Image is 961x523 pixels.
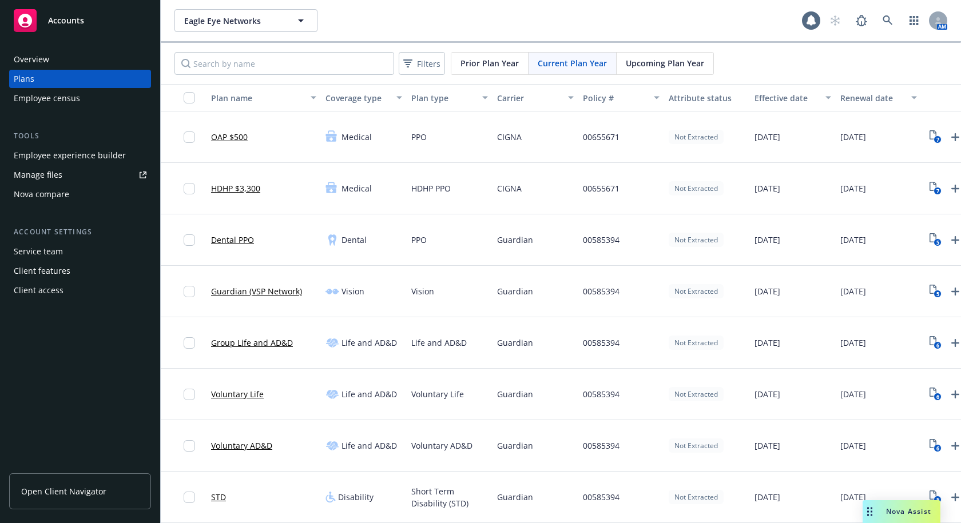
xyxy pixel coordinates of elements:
a: Report a Bug [850,9,873,32]
span: [DATE] [840,337,866,349]
button: Plan name [207,84,321,111]
button: Eagle Eye Networks [174,9,317,32]
span: Dental [341,234,367,246]
span: [DATE] [840,182,866,194]
div: Effective date [754,92,819,104]
div: Employee census [14,89,80,107]
input: Toggle Row Selected [184,131,195,143]
span: 00585394 [583,440,620,452]
input: Toggle Row Selected [184,337,195,349]
a: Plans [9,70,151,88]
button: Effective date [750,84,836,111]
a: Group Life and AD&D [211,337,293,349]
a: Voluntary Life [211,388,264,400]
text: 5 [936,239,939,246]
a: View Plan Documents [926,334,944,352]
span: Guardian [497,337,533,349]
span: Accounts [48,16,84,25]
span: 00585394 [583,388,620,400]
span: [DATE] [840,234,866,246]
text: 7 [936,136,939,143]
span: CIGNA [497,182,522,194]
span: [DATE] [754,131,780,143]
button: Coverage type [321,84,407,111]
button: Nova Assist [863,500,940,523]
span: Open Client Navigator [21,485,106,497]
span: 00655671 [583,131,620,143]
span: [DATE] [754,388,780,400]
span: Filters [417,58,440,70]
div: Overview [14,50,49,69]
div: Nova compare [14,185,69,203]
span: CIGNA [497,131,522,143]
div: Employee experience builder [14,146,126,165]
button: Policy # [578,84,664,111]
button: Carrier [493,84,578,111]
text: 7 [936,187,939,195]
div: Renewal date [840,92,904,104]
input: Toggle Row Selected [184,492,195,503]
span: 00655671 [583,182,620,194]
div: Not Extracted [669,438,724,453]
a: Search [876,9,899,32]
span: 00585394 [583,285,620,297]
a: Client features [9,262,151,280]
span: [DATE] [754,337,780,349]
span: Disability [338,491,374,503]
input: Search by name [174,52,394,75]
a: View Plan Documents [926,437,944,455]
span: [DATE] [840,388,866,400]
a: Start snowing [824,9,847,32]
span: Life and AD&D [341,388,397,400]
text: 6 [936,393,939,401]
a: Employee census [9,89,151,107]
text: 5 [936,290,939,298]
div: Manage files [14,166,62,184]
span: 00585394 [583,234,620,246]
div: Drag to move [863,500,877,523]
a: Guardian (VSP Network) [211,285,302,297]
input: Toggle Row Selected [184,183,195,194]
div: Not Extracted [669,233,724,247]
span: [DATE] [754,491,780,503]
div: Not Extracted [669,130,724,144]
a: HDHP $3,300 [211,182,260,194]
button: Renewal date [836,84,922,111]
a: View Plan Documents [926,488,944,506]
div: Not Extracted [669,387,724,401]
a: View Plan Documents [926,179,944,198]
span: Guardian [497,234,533,246]
div: Plan type [411,92,475,104]
span: Life and AD&D [341,440,397,452]
div: Client features [14,262,70,280]
button: Plan type [407,84,493,111]
div: Not Extracted [669,284,724,298]
span: Current Plan Year [538,57,607,69]
div: Not Extracted [669,336,724,350]
span: Medical [341,131,372,143]
div: Account settings [9,226,151,238]
span: Eagle Eye Networks [184,15,283,27]
div: Tools [9,130,151,142]
a: Accounts [9,5,151,37]
span: Life and AD&D [341,337,397,349]
span: [DATE] [754,182,780,194]
a: View Plan Documents [926,282,944,301]
span: [DATE] [840,440,866,452]
span: Nova Assist [886,506,931,516]
div: Not Extracted [669,490,724,504]
div: Not Extracted [669,181,724,195]
span: 00585394 [583,491,620,503]
a: Voluntary AD&D [211,440,272,452]
span: PPO [411,234,427,246]
span: Guardian [497,388,533,400]
span: Vision [341,285,364,297]
span: Short Term Disability (STD) [411,485,488,509]
div: Carrier [497,92,561,104]
a: OAP $500 [211,131,248,143]
div: Plans [14,70,34,88]
input: Toggle Row Selected [184,440,195,452]
span: [DATE] [754,234,780,246]
span: [DATE] [840,285,866,297]
span: [DATE] [754,440,780,452]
